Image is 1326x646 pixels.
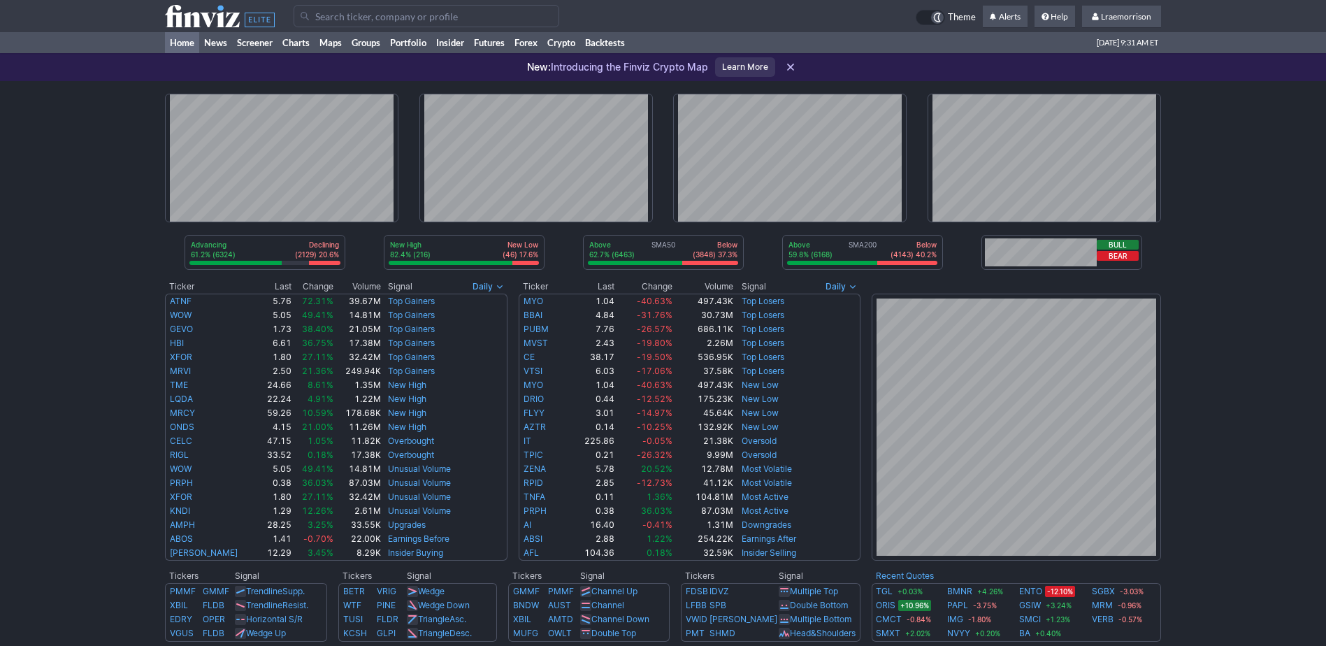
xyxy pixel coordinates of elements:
p: Advancing [191,240,236,250]
th: Volume [673,280,734,294]
td: 45.64K [673,406,734,420]
a: PMMF [170,586,196,596]
a: GMMF [513,586,540,596]
a: TrendlineResist. [246,600,308,610]
button: Bull [1097,240,1139,250]
a: Overbought [388,450,434,460]
td: 1.73 [259,322,292,336]
span: 8.61% [308,380,333,390]
td: 38.17 [566,350,615,364]
a: CELC [170,436,192,446]
a: BETR [343,586,365,596]
p: New High [390,240,431,250]
a: ZENA [524,464,546,474]
td: 178.68K [334,406,382,420]
a: TUSI [343,614,363,624]
td: 28.25 [259,518,292,532]
a: MRM [1092,598,1113,612]
th: Change [615,280,673,294]
a: IMG [947,612,963,626]
button: Signals interval [822,280,860,294]
p: 59.8% (6168) [788,250,833,259]
a: SMXT [876,626,900,640]
a: Screener [232,32,278,53]
a: FLDB [203,628,224,638]
a: AI [524,519,531,530]
a: PRPH [170,478,193,488]
td: 2.43 [566,336,615,350]
a: Most Active [742,491,788,502]
a: EDRY [170,614,192,624]
a: GEVO [170,324,193,334]
a: RIGL [170,450,189,460]
a: CMCT [876,612,902,626]
td: 1.35M [334,378,382,392]
span: 10.59% [302,408,333,418]
a: ABOS [170,533,193,544]
a: Recent Quotes [876,570,934,581]
a: FLDR [377,614,398,624]
a: AMPH [170,519,195,530]
span: 12.26% [302,505,333,516]
a: Top Gainers [388,352,435,362]
td: 59.26 [259,406,292,420]
span: 72.31% [302,296,333,306]
a: Double Top [591,628,636,638]
td: 225.86 [566,434,615,448]
a: OWLT [548,628,572,638]
a: TriangleDesc. [418,628,472,638]
span: -31.76% [637,310,672,320]
a: TPIC [524,450,543,460]
span: Lraemorrison [1101,11,1151,22]
a: New High [388,408,426,418]
td: 87.03M [334,476,382,490]
a: IDVZ [709,586,729,596]
a: SHMD [709,628,735,638]
td: 686.11K [673,322,734,336]
button: Signals interval [469,280,507,294]
th: Last [259,280,292,294]
a: Most Volatile [742,478,792,488]
p: 82.4% (216) [390,250,431,259]
td: 0.11 [566,490,615,504]
span: -12.73% [637,478,672,488]
span: 4.91% [308,394,333,404]
a: TME [170,380,188,390]
p: Below [891,240,937,250]
span: Desc. [449,628,472,638]
td: 0.38 [259,476,292,490]
a: Earnings After [742,533,796,544]
a: Channel [591,600,624,610]
th: Volume [334,280,382,294]
a: LFBB [686,600,707,610]
a: Top Gainers [388,296,435,306]
td: 1.80 [259,490,292,504]
a: ATNF [170,296,192,306]
a: Unusual Volume [388,464,451,474]
a: Home [165,32,199,53]
th: Ticker [165,280,259,294]
span: 27.11% [302,491,333,502]
td: 24.66 [259,378,292,392]
p: (3848) 37.3% [693,250,737,259]
a: SGBX [1092,584,1115,598]
td: 17.38K [334,448,382,462]
p: (46) 17.6% [503,250,538,259]
td: 11.82K [334,434,382,448]
a: MVST [524,338,548,348]
td: 41.12K [673,476,734,490]
a: GSIW [1019,598,1041,612]
td: 5.05 [259,308,292,322]
span: Signal [742,281,766,292]
a: Groups [347,32,385,53]
td: 6.61 [259,336,292,350]
td: 32.42M [334,490,382,504]
a: XFOR [170,491,192,502]
span: 36.75% [302,338,333,348]
td: 5.78 [566,462,615,476]
td: 6.03 [566,364,615,378]
a: AMTD [548,614,573,624]
td: 14.81M [334,308,382,322]
a: Top Gainers [388,324,435,334]
a: VERB [1092,612,1114,626]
